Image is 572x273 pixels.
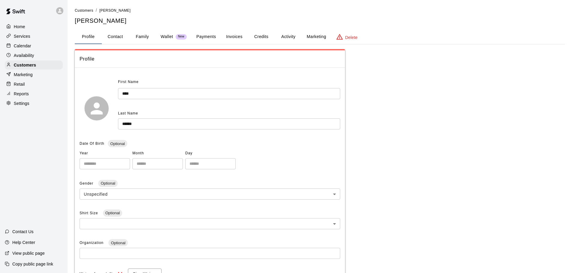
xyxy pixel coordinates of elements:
a: Services [5,32,63,41]
button: Marketing [302,30,331,44]
p: Wallet [161,34,173,40]
button: Invoices [221,30,248,44]
p: Delete [345,34,358,40]
li: / [96,7,97,13]
span: First Name [118,77,139,87]
span: [PERSON_NAME] [99,8,131,13]
p: Contact Us [12,229,34,235]
nav: breadcrumb [75,7,565,14]
button: Profile [75,30,102,44]
span: Optional [98,181,117,185]
span: Optional [108,241,128,245]
span: Organization [80,241,105,245]
a: Customers [5,61,63,70]
p: View public page [12,250,45,256]
span: Month [132,149,183,158]
div: basic tabs example [75,30,565,44]
a: Availability [5,51,63,60]
div: Unspecified [80,188,340,200]
p: Retail [14,81,25,87]
p: Customers [14,62,36,68]
button: Contact [102,30,129,44]
button: Credits [248,30,275,44]
p: Services [14,33,30,39]
button: Family [129,30,156,44]
p: Copy public page link [12,261,53,267]
a: Home [5,22,63,31]
span: Profile [80,55,340,63]
a: Reports [5,89,63,98]
p: Marketing [14,72,33,78]
p: Availability [14,52,34,58]
p: Help Center [12,239,35,245]
span: Shirt Size [80,211,99,215]
p: Calendar [14,43,31,49]
span: New [176,35,187,39]
span: Gender [80,181,95,185]
p: Settings [14,100,29,106]
span: Optional [103,211,122,215]
span: Last Name [118,111,138,115]
p: Reports [14,91,29,97]
span: Year [80,149,130,158]
button: Payments [192,30,221,44]
a: Marketing [5,70,63,79]
p: Home [14,24,25,30]
span: Day [185,149,236,158]
a: Retail [5,80,63,89]
a: Settings [5,99,63,108]
span: Date Of Birth [80,141,104,146]
h5: [PERSON_NAME] [75,17,565,25]
a: Calendar [5,41,63,50]
a: Customers [75,8,93,13]
span: Optional [108,141,127,146]
button: Activity [275,30,302,44]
